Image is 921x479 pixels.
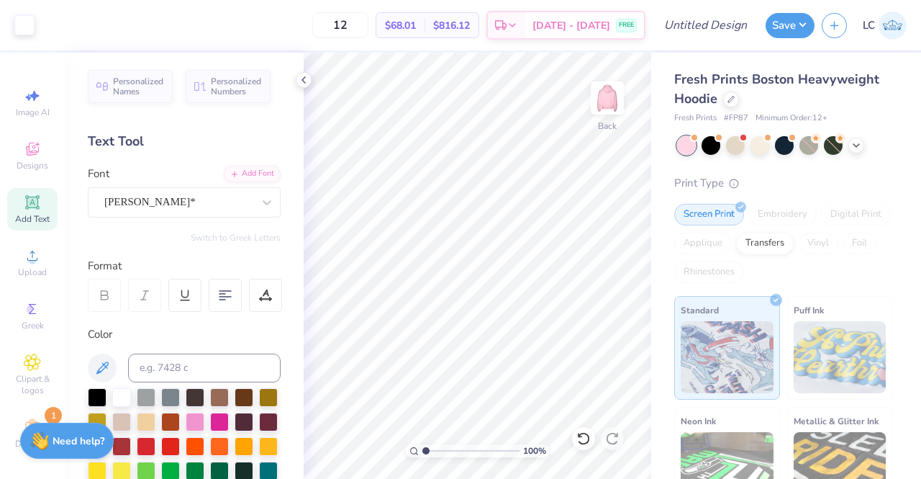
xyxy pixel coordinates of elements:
img: Back [593,84,622,112]
strong: Need help? [53,434,104,448]
div: Applique [674,233,732,254]
div: Format [88,258,282,274]
span: Image AI [16,107,50,118]
input: e.g. 7428 c [128,354,281,382]
span: Neon Ink [681,413,716,429]
span: Clipart & logos [7,373,58,396]
div: Screen Print [674,204,744,225]
button: Switch to Greek Letters [191,232,281,243]
span: Personalized Numbers [211,76,262,97]
span: Personalized Names [113,76,164,97]
div: Embroidery [748,204,817,225]
span: [DATE] - [DATE] [532,18,610,33]
span: # FP87 [724,112,748,125]
img: Standard [681,321,773,393]
div: Rhinestones [674,261,744,283]
span: Metallic & Glitter Ink [794,413,879,429]
div: Vinyl [798,233,838,254]
span: Decorate [15,438,50,449]
span: $816.12 [433,18,470,33]
img: Puff Ink [794,321,886,393]
span: Greek [22,320,44,331]
img: Lacy Cook [879,12,907,40]
span: Standard [681,303,719,318]
span: Fresh Prints Boston Heavyweight Hoodie [674,71,879,107]
input: – – [312,12,368,38]
div: Foil [843,233,876,254]
span: Add Text [15,213,50,225]
span: Designs [17,160,48,171]
span: Minimum Order: 12 + [756,112,827,125]
div: Color [88,326,281,343]
span: 100 % [523,444,546,457]
span: Puff Ink [794,303,824,318]
button: Save [766,13,815,38]
div: Transfers [736,233,794,254]
span: Upload [18,267,47,278]
div: Add Font [224,166,281,182]
label: Font [88,166,109,182]
div: Digital Print [821,204,891,225]
input: Untitled Design [653,11,758,40]
div: Text Tool [88,132,281,151]
span: FREE [619,20,634,30]
span: LC [863,17,875,34]
span: Fresh Prints [674,112,717,125]
span: 1 [45,407,62,424]
span: $68.01 [385,18,416,33]
a: LC [863,12,907,40]
div: Print Type [674,175,892,192]
div: Back [598,120,617,133]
